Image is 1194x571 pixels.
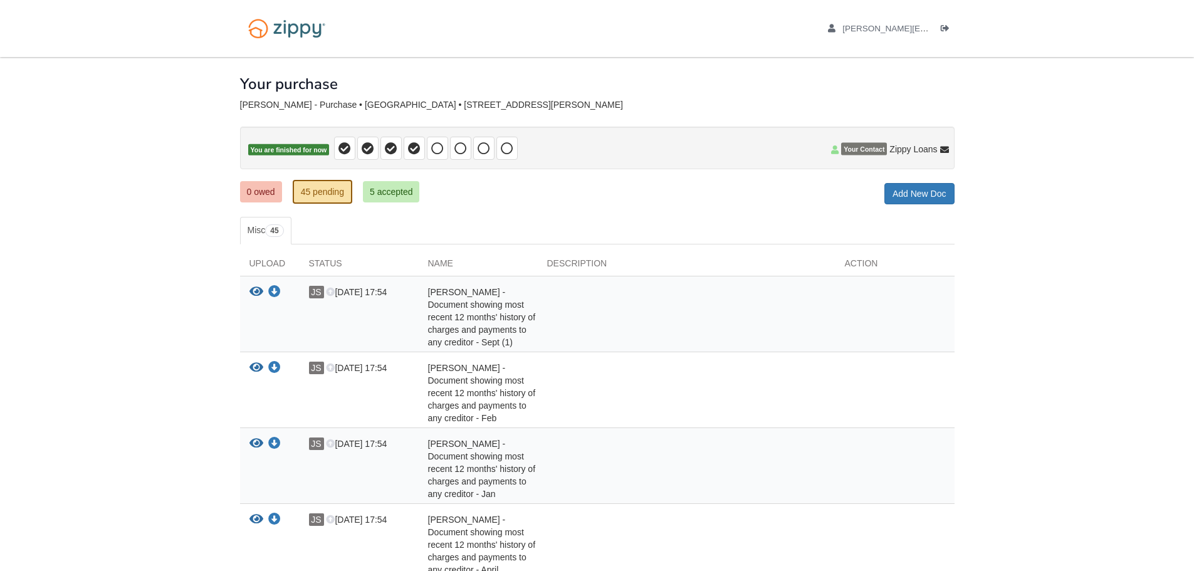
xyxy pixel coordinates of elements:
[326,515,387,525] span: [DATE] 17:54
[240,13,333,45] img: Logo
[835,257,955,276] div: Action
[309,362,324,374] span: JS
[419,257,538,276] div: Name
[240,76,338,92] h1: Your purchase
[249,286,263,299] button: View James Sheerin - Document showing most recent 12 months' history of charges and payments to a...
[428,439,536,499] span: [PERSON_NAME] - Document showing most recent 12 months' history of charges and payments to any cr...
[841,143,887,155] span: Your Contact
[240,217,291,244] a: Misc
[300,257,419,276] div: Status
[889,143,937,155] span: Zippy Loans
[268,515,281,525] a: Download James Sheerin - Document showing most recent 12 months' history of charges and payments ...
[249,362,263,375] button: View James Sheerin - Document showing most recent 12 months' history of charges and payments to a...
[884,183,955,204] a: Add New Doc
[265,224,283,237] span: 45
[249,437,263,451] button: View James Sheerin - Document showing most recent 12 months' history of charges and payments to a...
[240,100,955,110] div: [PERSON_NAME] - Purchase • [GEOGRAPHIC_DATA] • [STREET_ADDRESS][PERSON_NAME]
[941,24,955,36] a: Log out
[428,363,536,423] span: [PERSON_NAME] - Document showing most recent 12 months' history of charges and payments to any cr...
[249,513,263,526] button: View James Sheerin - Document showing most recent 12 months' history of charges and payments to a...
[326,363,387,373] span: [DATE] 17:54
[248,144,330,156] span: You are finished for now
[363,181,420,202] a: 5 accepted
[309,513,324,526] span: JS
[268,288,281,298] a: Download James Sheerin - Document showing most recent 12 months' history of charges and payments ...
[828,24,1056,36] a: edit profile
[309,286,324,298] span: JS
[538,257,835,276] div: Description
[293,180,352,204] a: 45 pending
[326,439,387,449] span: [DATE] 17:54
[842,24,1055,33] span: a.sheerin@me.com
[326,287,387,297] span: [DATE] 17:54
[240,181,282,202] a: 0 owed
[428,287,536,347] span: [PERSON_NAME] - Document showing most recent 12 months' history of charges and payments to any cr...
[268,439,281,449] a: Download James Sheerin - Document showing most recent 12 months' history of charges and payments ...
[268,364,281,374] a: Download James Sheerin - Document showing most recent 12 months' history of charges and payments ...
[309,437,324,450] span: JS
[240,257,300,276] div: Upload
